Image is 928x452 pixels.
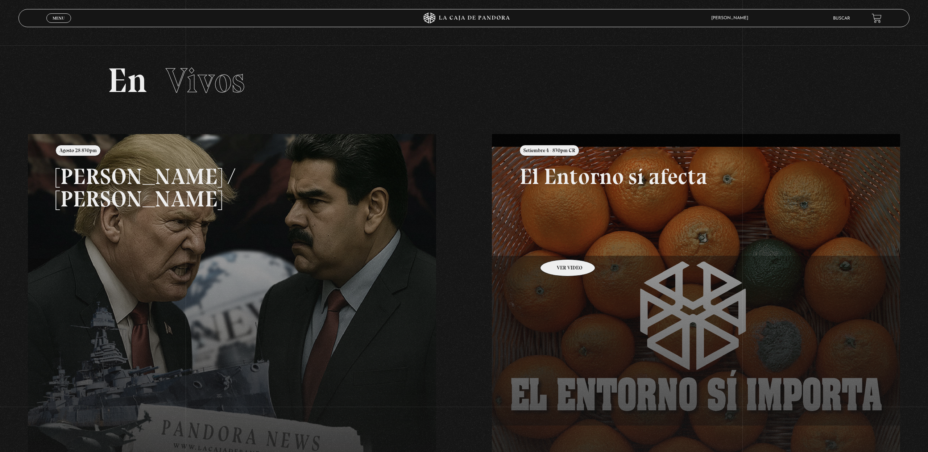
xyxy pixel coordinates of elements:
[872,13,882,23] a: View your shopping cart
[708,16,755,20] span: [PERSON_NAME]
[166,60,245,101] span: Vivos
[108,63,820,98] h2: En
[53,16,65,20] span: Menu
[50,22,67,27] span: Cerrar
[833,16,850,21] a: Buscar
